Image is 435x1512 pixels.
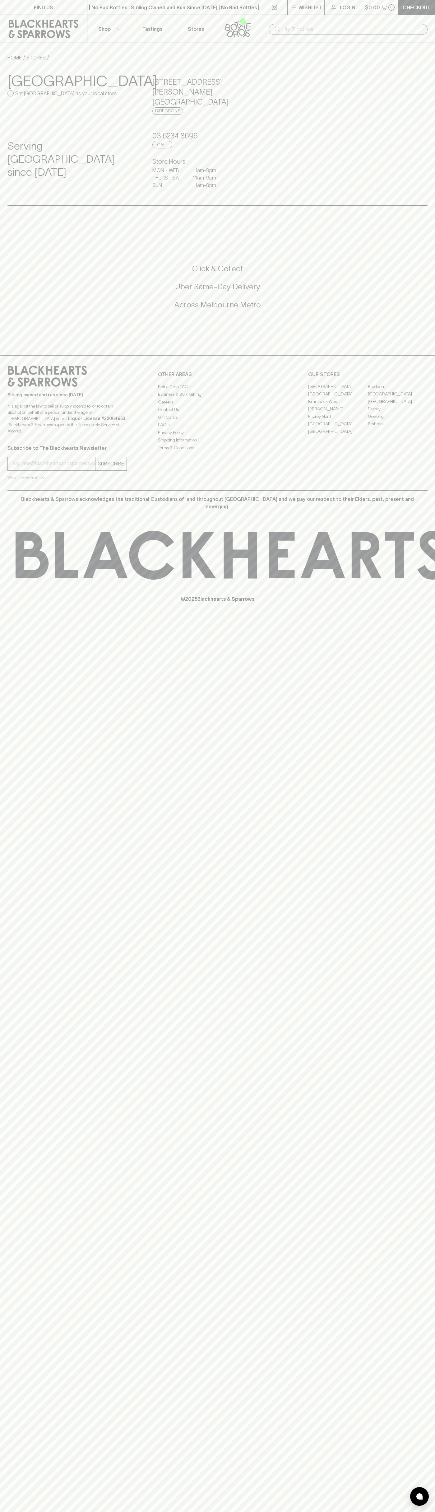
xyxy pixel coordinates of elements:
a: Tastings [131,15,174,43]
h5: [STREET_ADDRESS][PERSON_NAME] , [GEOGRAPHIC_DATA] [152,77,282,107]
h5: Uber Same-Day Delivery [7,282,428,292]
p: Blackhearts & Sparrows acknowledges the traditional Custodians of land throughout [GEOGRAPHIC_DAT... [12,495,423,510]
a: Shipping Information [158,436,277,444]
a: Directions [152,107,183,115]
p: OUR STORES [308,371,428,378]
a: [GEOGRAPHIC_DATA] [308,390,368,398]
p: Tastings [142,25,162,33]
input: Try "Pinot noir" [284,24,423,34]
a: Brunswick West [308,398,368,405]
a: Bottle Drop FAQ's [158,383,277,390]
a: Privacy Policy [158,429,277,436]
a: [PERSON_NAME] [308,405,368,413]
a: Contact Us [158,406,277,413]
p: It is against the law to sell or supply alcohol to, or to obtain alcohol on behalf of a person un... [7,403,127,434]
h4: Serving [GEOGRAPHIC_DATA] since [DATE] [7,140,137,179]
p: SUBSCRIBE [98,460,124,467]
a: Geelong [368,413,428,420]
p: Set [GEOGRAPHIC_DATA] as your local store [15,90,117,97]
a: Stores [174,15,218,43]
a: Call [152,141,172,148]
a: Gift Cards [158,413,277,421]
input: e.g. jane@blackheartsandsparrows.com.au [12,459,95,469]
p: $0.00 [365,4,380,11]
p: Checkout [403,4,431,11]
a: Business & Bulk Gifting [158,391,277,398]
a: [GEOGRAPHIC_DATA] [368,398,428,405]
p: Sibling owned and run since [DATE] [7,392,127,398]
div: Call to action block [7,239,428,343]
a: STORES [26,55,46,60]
p: FIND US [34,4,53,11]
a: Braddon [368,383,428,390]
p: 0 [390,6,393,9]
p: OTHER AREAS [158,371,277,378]
a: FAQ's [158,421,277,429]
strong: Liquor License #32064953 [68,416,125,421]
a: Careers [158,398,277,406]
h6: Store Hours [152,156,282,166]
h5: Click & Collect [7,264,428,274]
p: 11am - 9pm [193,174,224,181]
p: Wishlist [298,4,322,11]
p: Shop [98,25,111,33]
p: Login [340,4,355,11]
a: [GEOGRAPHIC_DATA] [368,390,428,398]
a: [GEOGRAPHIC_DATA] [308,383,368,390]
button: Shop [87,15,131,43]
p: 11am - 8pm [193,181,224,189]
button: SUBSCRIBE [95,457,127,470]
a: Prahran [368,420,428,428]
p: 11am - 8pm [193,166,224,174]
h5: 03 6234 8696 [152,131,282,141]
p: Stores [188,25,204,33]
a: Fitzroy North [308,413,368,420]
a: Fitzroy [368,405,428,413]
p: MON - WED [152,166,183,174]
a: [GEOGRAPHIC_DATA] [308,420,368,428]
h5: Across Melbourne Metro [7,300,428,310]
img: bubble-icon [416,1493,423,1500]
p: We will never spam you [7,474,127,480]
p: SUN [152,181,183,189]
a: HOME [7,55,22,60]
h3: [GEOGRAPHIC_DATA] [7,72,137,90]
p: Subscribe to The Blackhearts Newsletter [7,444,127,452]
a: Terms & Conditions [158,444,277,451]
p: THURS - SAT [152,174,183,181]
a: [GEOGRAPHIC_DATA] [308,428,368,435]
